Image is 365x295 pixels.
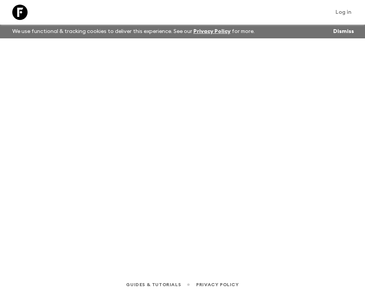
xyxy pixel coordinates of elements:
[196,280,239,289] a: Privacy Policy
[331,26,356,37] button: Dismiss
[193,29,231,34] a: Privacy Policy
[9,25,258,38] p: We use functional & tracking cookies to deliver this experience. See our for more.
[126,280,181,289] a: Guides & Tutorials
[331,7,356,18] a: Log in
